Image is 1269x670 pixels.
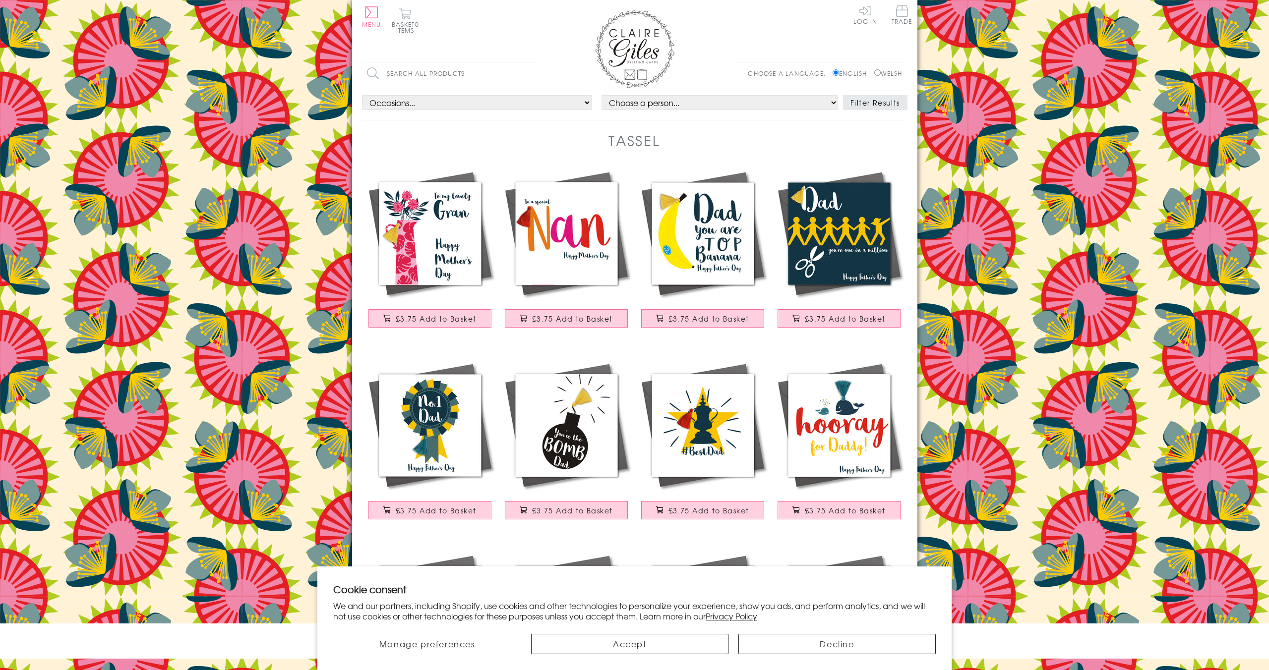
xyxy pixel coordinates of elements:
span: £3.75 Add to Basket [396,505,477,515]
button: £3.75 Add to Basket [505,309,628,328]
img: Father's Day Greeting Card, Top Banana Dad, Embellished with a colourful tassel [635,166,771,302]
a: Father's Day Greeting Card, #BestDad, Embellished with a colourful tassel £3.75 Add to Basket [635,357,771,529]
h1: Tassel [608,130,661,151]
button: £3.75 Add to Basket [641,501,764,519]
button: £3.75 Add to Basket [505,501,628,519]
p: Choose a language: [748,69,831,78]
button: Filter Results [843,95,907,110]
button: £3.75 Add to Basket [641,309,764,328]
a: Privacy Policy [706,610,757,622]
img: Father's Day Greeting Card, #BestDad, Embellished with a colourful tassel [635,357,771,494]
button: Accept [531,634,728,654]
img: Father's Day Greeting Card, You're the Bomb Dad! Embellished with a tassel [498,357,635,494]
button: £3.75 Add to Basket [368,501,491,519]
a: Log In [853,5,877,24]
button: Menu [362,6,381,27]
input: English [833,69,839,76]
span: £3.75 Add to Basket [532,505,613,515]
span: Menu [362,20,381,29]
img: Mother's Day Card, Flowers, Lovely Gran, Embellished with a colourful tassel [362,166,498,302]
p: We and our partners, including Shopify, use cookies and other technologies to personalize your ex... [333,601,936,621]
input: Search [526,62,536,85]
button: Manage preferences [333,634,521,654]
span: Manage preferences [379,638,475,650]
label: Welsh [874,69,903,78]
button: £3.75 Add to Basket [368,309,491,328]
span: £3.75 Add to Basket [396,314,477,324]
span: £3.75 Add to Basket [805,505,886,515]
a: Trade [892,5,912,26]
button: £3.75 Add to Basket [778,309,901,328]
img: Father's Day Greeting Card, Dab Dad, Embellished with a colourful tassel [771,166,907,302]
img: Father's Day Greeting Card, # 1 Dad Rosette, Embellished with a colourful tassel [362,357,498,494]
h2: Cookie consent [333,582,936,596]
a: Father's Day Greeting Card, Dab Dad, Embellished with a colourful tassel £3.75 Add to Basket [771,166,907,337]
span: £3.75 Add to Basket [668,314,749,324]
a: Father's Day Greeting Card, # 1 Dad Rosette, Embellished with a colourful tassel £3.75 Add to Basket [362,357,498,529]
button: Basket0 items [392,8,419,33]
img: Claire Giles Greetings Cards [595,10,674,88]
input: Search all products [362,62,536,85]
span: Trade [892,5,912,24]
img: Father's Day Card, Daddy & Baby Whale, Embellished with colourful tassel [771,357,907,494]
input: Welsh [874,69,881,76]
img: Mother's Day Card, To a special Nan, Embellished with a colourful tassel [498,166,635,302]
a: Mother's Day Card, To a special Nan, Embellished with a colourful tassel £3.75 Add to Basket [498,166,635,337]
span: £3.75 Add to Basket [532,314,613,324]
a: Father's Day Greeting Card, You're the Bomb Dad! Embellished with a tassel £3.75 Add to Basket [498,357,635,529]
button: Decline [738,634,936,654]
span: £3.75 Add to Basket [805,314,886,324]
a: Father's Day Greeting Card, Top Banana Dad, Embellished with a colourful tassel £3.75 Add to Basket [635,166,771,337]
button: £3.75 Add to Basket [778,501,901,519]
a: Father's Day Card, Daddy & Baby Whale, Embellished with colourful tassel £3.75 Add to Basket [771,357,907,529]
span: £3.75 Add to Basket [668,505,749,515]
label: English [833,69,872,78]
a: Mother's Day Card, Flowers, Lovely Gran, Embellished with a colourful tassel £3.75 Add to Basket [362,166,498,337]
span: 0 items [396,20,419,35]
